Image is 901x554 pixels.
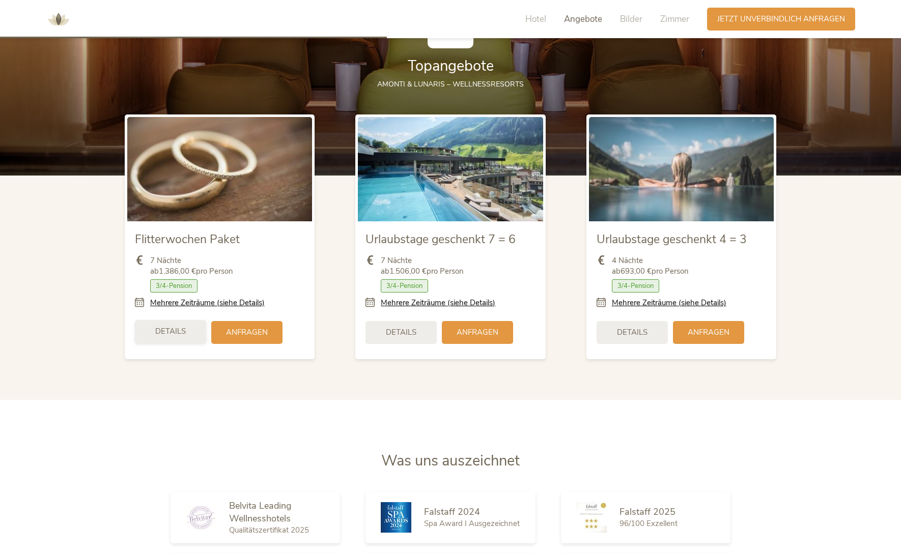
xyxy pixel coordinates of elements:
[186,506,216,529] img: Belvita Leading Wellnesshotels
[226,327,268,338] span: Anfragen
[127,117,312,221] img: Flitterwochen Paket
[717,14,845,24] span: Jetzt unverbindlich anfragen
[150,298,265,308] a: Mehrere Zeiträume (siehe Details)
[381,298,495,308] a: Mehrere Zeiträume (siehe Details)
[135,231,240,247] span: Flitterwochen Paket
[525,13,546,25] span: Hotel
[43,15,74,22] a: AMONTI & LUNARIS Wellnessresort
[424,518,520,529] span: Spa Award I Ausgezeichnet
[597,231,747,247] span: Urlaubstage geschenkt 4 = 3
[381,279,428,293] span: 3/4-Pension
[660,13,689,25] span: Zimmer
[620,13,642,25] span: Bilder
[150,279,198,293] span: 3/4-Pension
[612,279,659,293] span: 3/4-Pension
[43,4,74,35] img: AMONTI & LUNARIS Wellnessresort
[424,506,480,518] span: Falstaff 2024
[381,451,520,471] span: Was uns auszeichnet
[386,327,416,338] span: Details
[408,56,494,76] span: Topangebote
[589,117,774,221] img: Urlaubstage geschenkt 4 = 3
[457,327,498,338] span: Anfragen
[229,525,309,535] span: Qualitätszertifikat 2025
[150,255,233,277] span: 7 Nächte ab pro Person
[377,79,524,89] span: AMONTI & LUNARIS – Wellnessresorts
[159,266,196,276] b: 1.386,00 €
[564,13,602,25] span: Angebote
[381,255,464,277] span: 7 Nächte ab pro Person
[688,327,729,338] span: Anfragen
[365,231,516,247] span: Urlaubstage geschenkt 7 = 6
[620,518,678,529] span: 96/100 Exzellent
[358,117,543,221] img: Urlaubstage geschenkt 7 = 6
[621,266,652,276] b: 693,00 €
[381,502,411,533] img: Falstaff 2024
[389,266,427,276] b: 1.506,00 €
[620,506,675,518] span: Falstaff 2025
[576,502,607,533] img: Falstaff 2025
[229,500,292,524] span: Belvita Leading Wellnesshotels
[617,327,647,338] span: Details
[155,326,186,337] span: Details
[612,255,689,277] span: 4 Nächte ab pro Person
[612,298,726,308] a: Mehrere Zeiträume (siehe Details)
